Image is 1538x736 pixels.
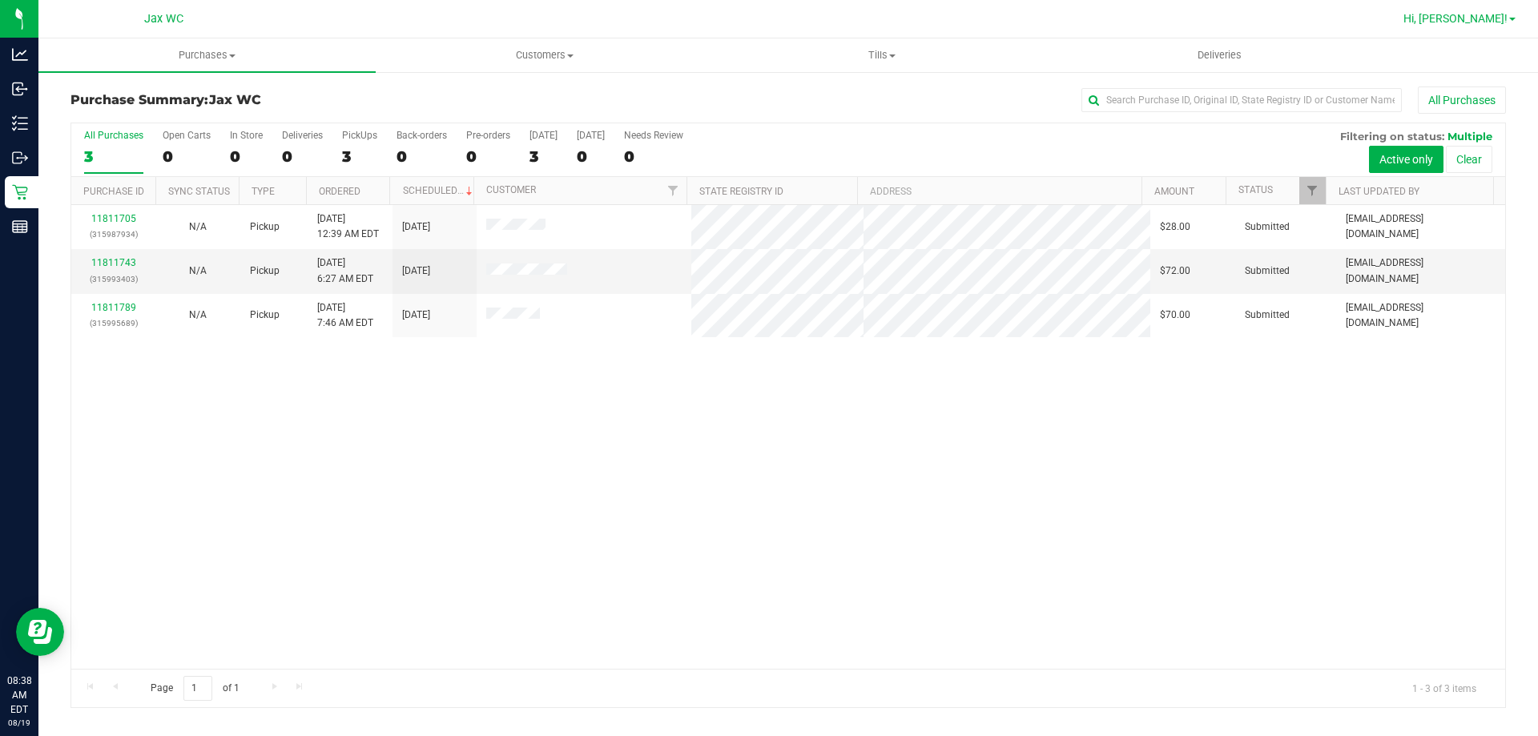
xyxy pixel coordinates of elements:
[1154,186,1194,197] a: Amount
[466,130,510,141] div: Pre-orders
[402,219,430,235] span: [DATE]
[1346,211,1496,242] span: [EMAIL_ADDRESS][DOMAIN_NAME]
[81,227,146,242] p: (315987934)
[137,676,252,701] span: Page of 1
[189,308,207,323] button: N/A
[466,147,510,166] div: 0
[163,130,211,141] div: Open Carts
[144,12,183,26] span: Jax WC
[1081,88,1402,112] input: Search Purchase ID, Original ID, State Registry ID or Customer Name...
[91,257,136,268] a: 11811743
[250,263,280,279] span: Pickup
[83,186,144,197] a: Purchase ID
[714,48,1049,62] span: Tills
[577,147,605,166] div: 0
[38,48,376,62] span: Purchases
[577,130,605,141] div: [DATE]
[70,93,549,107] h3: Purchase Summary:
[1403,12,1508,25] span: Hi, [PERSON_NAME]!
[250,219,280,235] span: Pickup
[660,177,686,204] a: Filter
[342,147,377,166] div: 3
[1346,255,1496,286] span: [EMAIL_ADDRESS][DOMAIN_NAME]
[624,130,683,141] div: Needs Review
[189,221,207,232] span: Not Applicable
[1369,146,1443,173] button: Active only
[1245,308,1290,323] span: Submitted
[282,147,323,166] div: 0
[81,316,146,331] p: (315995689)
[1245,263,1290,279] span: Submitted
[12,184,28,200] inline-svg: Retail
[397,147,447,166] div: 0
[1160,308,1190,323] span: $70.00
[282,130,323,141] div: Deliveries
[250,308,280,323] span: Pickup
[209,92,261,107] span: Jax WC
[189,309,207,320] span: Not Applicable
[402,263,430,279] span: [DATE]
[376,38,713,72] a: Customers
[376,48,712,62] span: Customers
[1238,184,1273,195] a: Status
[857,177,1141,205] th: Address
[713,38,1050,72] a: Tills
[168,186,230,197] a: Sync Status
[1051,38,1388,72] a: Deliveries
[38,38,376,72] a: Purchases
[252,186,275,197] a: Type
[7,717,31,729] p: 08/19
[12,150,28,166] inline-svg: Outbound
[317,211,379,242] span: [DATE] 12:39 AM EDT
[230,147,263,166] div: 0
[12,46,28,62] inline-svg: Analytics
[397,130,447,141] div: Back-orders
[189,265,207,276] span: Not Applicable
[1160,219,1190,235] span: $28.00
[317,300,373,331] span: [DATE] 7:46 AM EDT
[1299,177,1326,204] a: Filter
[12,219,28,235] inline-svg: Reports
[1245,219,1290,235] span: Submitted
[91,213,136,224] a: 11811705
[529,130,558,141] div: [DATE]
[1346,300,1496,331] span: [EMAIL_ADDRESS][DOMAIN_NAME]
[402,308,430,323] span: [DATE]
[403,185,476,196] a: Scheduled
[7,674,31,717] p: 08:38 AM EDT
[12,81,28,97] inline-svg: Inbound
[183,676,212,701] input: 1
[84,147,143,166] div: 3
[189,263,207,279] button: N/A
[1418,86,1506,114] button: All Purchases
[529,147,558,166] div: 3
[1339,186,1419,197] a: Last Updated By
[342,130,377,141] div: PickUps
[230,130,263,141] div: In Store
[1399,676,1489,700] span: 1 - 3 of 3 items
[486,184,536,195] a: Customer
[91,302,136,313] a: 11811789
[1446,146,1492,173] button: Clear
[1447,130,1492,143] span: Multiple
[624,147,683,166] div: 0
[12,115,28,131] inline-svg: Inventory
[1340,130,1444,143] span: Filtering on status:
[189,219,207,235] button: N/A
[81,271,146,287] p: (315993403)
[163,147,211,166] div: 0
[84,130,143,141] div: All Purchases
[699,186,783,197] a: State Registry ID
[1160,263,1190,279] span: $72.00
[317,255,373,286] span: [DATE] 6:27 AM EDT
[1176,48,1263,62] span: Deliveries
[319,186,360,197] a: Ordered
[16,608,64,656] iframe: Resource center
